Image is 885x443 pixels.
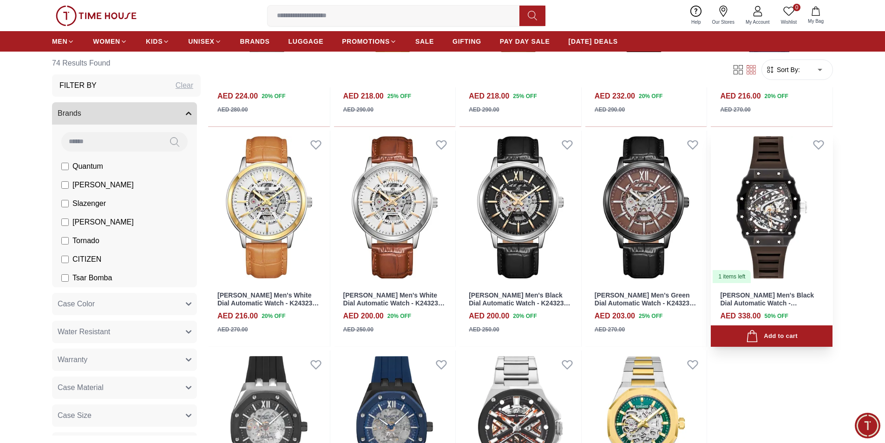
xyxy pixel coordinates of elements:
[3,275,90,306] div: Home
[52,52,201,74] h6: 74 Results Found
[61,274,69,282] input: Tsar Bomba
[775,65,800,74] span: Sort By:
[58,108,81,119] span: Brands
[288,37,324,46] span: LUGGAGE
[2,30,184,63] div: Zoe
[262,92,285,100] span: 20 % OFF
[52,102,197,125] button: Brands
[343,311,384,322] h4: AED 200.00
[334,131,456,284] img: Kenneth Scott Men's White Dial Automatic Watch - K24323-SLDWK
[459,131,581,284] img: Kenneth Scott Men's Black Dial Automatic Watch - K24323-SLBBK
[52,37,67,46] span: MEN
[765,92,788,100] span: 20 % OFF
[52,349,197,371] button: Warranty
[595,325,625,334] div: AED 270.00
[469,311,509,322] h4: AED 200.00
[720,106,750,114] div: AED 270.00
[855,413,880,438] div: Chat Widget
[711,131,833,284] a: Lee Cooper Men's Black Dial Automatic Watch - LC07980.0661 items left
[146,37,163,46] span: KIDS
[72,272,112,284] span: Tsar Bomba
[708,19,738,26] span: Our Stores
[469,91,509,102] h4: AED 218.00
[61,181,69,189] input: [PERSON_NAME]
[72,198,106,209] span: Slazenger
[746,330,798,343] div: Add to cart
[595,106,625,114] div: AED 290.00
[176,80,193,91] div: Clear
[217,291,319,315] a: [PERSON_NAME] Men's White Dial Automatic Watch - K24323-TLFW
[58,410,92,421] span: Case Size
[585,131,707,284] img: Kenneth Scott Men's Green Dial Automatic Watch - K24323-BLBH
[37,48,155,56] span: Hello! I'm your Time House Watches Support Assistant. How can I assist you [DATE]?
[742,19,774,26] span: My Account
[469,106,499,114] div: AED 290.00
[711,131,833,284] img: Lee Cooper Men's Black Dial Automatic Watch - LC07980.066
[452,37,481,46] span: GIFTING
[12,38,30,55] img: Profile picture of Zoe
[93,37,120,46] span: WOMEN
[387,92,411,100] span: 25 % OFF
[707,4,740,27] a: Our Stores
[595,311,635,322] h4: AED 203.00
[208,131,330,284] img: Kenneth Scott Men's White Dial Automatic Watch - K24323-TLFW
[56,6,137,26] img: ...
[240,33,270,50] a: BRANDS
[116,296,158,303] span: Conversation
[61,237,69,245] input: Tornado
[72,217,134,228] span: [PERSON_NAME]
[61,218,69,226] input: [PERSON_NAME]
[12,12,129,21] div: Conversation
[387,312,411,320] span: 20 % OFF
[58,354,87,365] span: Warranty
[802,5,829,26] button: My Bag
[766,65,800,74] button: Sort By:
[720,291,814,315] a: [PERSON_NAME] Men's Black Dial Automatic Watch - LC07980.066
[58,326,110,337] span: Water Resistant
[188,33,221,50] a: UNISEX
[52,377,197,399] button: Case Material
[61,200,69,207] input: Slazenger
[59,80,97,91] h3: Filter By
[61,256,69,263] input: CITIZEN
[793,4,800,11] span: 0
[500,33,550,50] a: PAY DAY SALE
[343,91,384,102] h4: AED 218.00
[639,312,662,320] span: 25 % OFF
[415,37,434,46] span: SALE
[513,92,537,100] span: 25 % OFF
[217,311,258,322] h4: AED 216.00
[500,37,550,46] span: PAY DAY SALE
[146,33,170,50] a: KIDS
[37,36,137,48] div: [PERSON_NAME]
[61,163,69,170] input: Quantum
[777,19,800,26] span: Wishlist
[217,106,248,114] div: AED 280.00
[765,312,788,320] span: 50 % OFF
[37,296,56,303] span: Home
[52,293,197,315] button: Case Color
[804,18,827,25] span: My Bag
[569,37,618,46] span: [DATE] DEALS
[688,19,705,26] span: Help
[452,33,481,50] a: GIFTING
[72,179,134,191] span: [PERSON_NAME]
[93,33,127,50] a: WOMEN
[188,37,214,46] span: UNISEX
[775,4,802,27] a: 0Wishlist
[342,33,397,50] a: PROMOTIONS
[720,311,760,322] h4: AED 338.00
[262,312,285,320] span: 20 % OFF
[58,298,95,310] span: Case Color
[713,270,751,283] div: 1 items left
[288,33,324,50] a: LUGGAGE
[52,33,74,50] a: MEN
[52,321,197,343] button: Water Resistant
[72,254,101,265] span: CITIZEN
[342,37,390,46] span: PROMOTIONS
[155,36,177,45] span: Just now
[569,33,618,50] a: [DATE] DEALS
